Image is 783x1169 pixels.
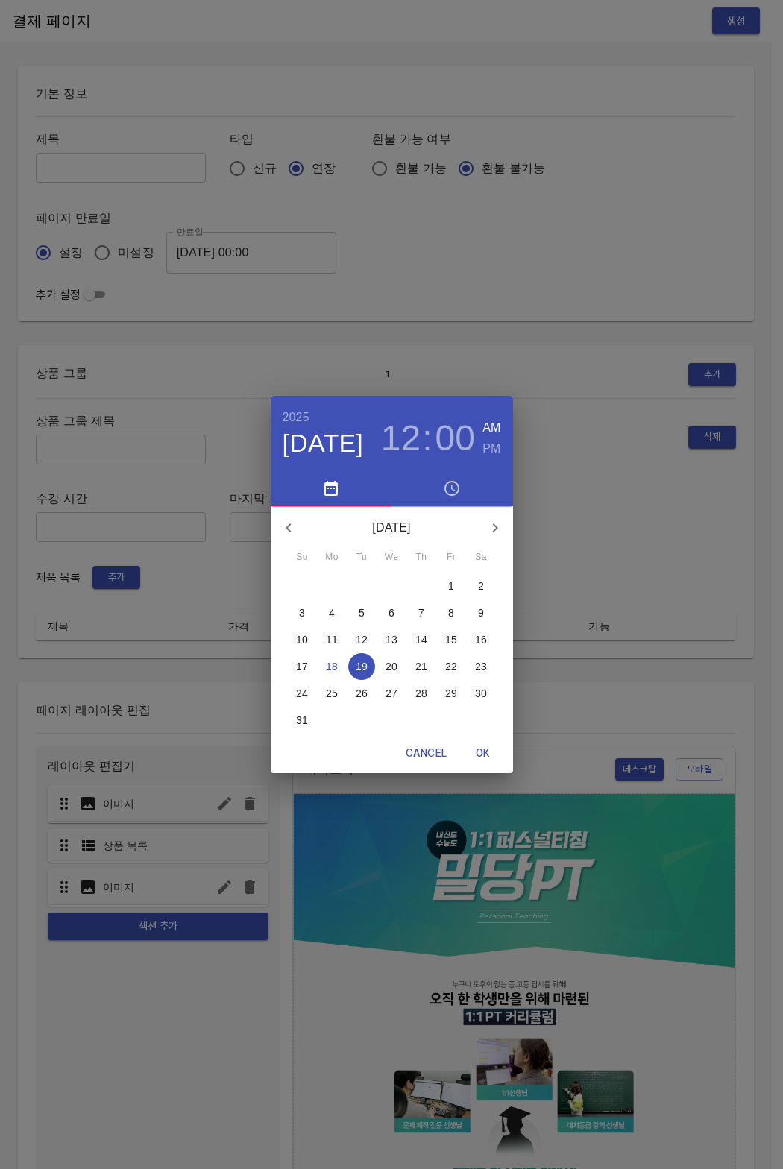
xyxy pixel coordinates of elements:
[296,659,308,674] p: 17
[408,550,435,565] span: Th
[378,550,405,565] span: We
[386,659,397,674] p: 20
[406,744,447,763] span: Cancel
[318,550,345,565] span: Mo
[468,599,494,626] button: 9
[438,573,465,599] button: 1
[389,605,394,620] p: 6
[445,686,457,701] p: 29
[422,417,432,459] h3: :
[348,550,375,565] span: Tu
[415,686,427,701] p: 28
[296,686,308,701] p: 24
[381,417,421,459] button: 12
[438,653,465,680] button: 22
[296,632,308,647] p: 10
[408,599,435,626] button: 7
[468,573,494,599] button: 2
[478,579,484,593] p: 2
[445,659,457,674] p: 22
[438,599,465,626] button: 8
[445,632,457,647] p: 15
[459,740,507,767] button: OK
[482,438,500,459] button: PM
[318,599,345,626] button: 4
[435,417,475,459] button: 00
[408,653,435,680] button: 21
[348,626,375,653] button: 12
[400,740,453,767] button: Cancel
[468,550,494,565] span: Sa
[475,686,487,701] p: 30
[289,653,315,680] button: 17
[356,632,368,647] p: 12
[468,626,494,653] button: 16
[289,550,315,565] span: Su
[348,680,375,707] button: 26
[448,605,454,620] p: 8
[378,653,405,680] button: 20
[448,579,454,593] p: 1
[415,659,427,674] p: 21
[326,686,338,701] p: 25
[378,680,405,707] button: 27
[482,417,500,438] button: AM
[299,605,305,620] p: 3
[378,626,405,653] button: 13
[289,626,315,653] button: 10
[415,632,427,647] p: 14
[296,713,308,728] p: 31
[359,605,365,620] p: 5
[289,680,315,707] button: 24
[408,680,435,707] button: 28
[348,653,375,680] button: 19
[475,659,487,674] p: 23
[475,632,487,647] p: 16
[408,626,435,653] button: 14
[418,605,424,620] p: 7
[306,519,477,537] p: [DATE]
[318,653,345,680] button: 18
[348,599,375,626] button: 5
[438,550,465,565] span: Fr
[468,653,494,680] button: 23
[326,659,338,674] p: 18
[438,626,465,653] button: 15
[438,680,465,707] button: 29
[356,659,368,674] p: 19
[465,744,501,763] span: OK
[318,680,345,707] button: 25
[326,632,338,647] p: 11
[478,605,484,620] p: 9
[289,707,315,734] button: 31
[289,599,315,626] button: 3
[386,686,397,701] p: 27
[468,680,494,707] button: 30
[283,407,309,428] button: 2025
[329,605,335,620] p: 4
[386,632,397,647] p: 13
[283,428,364,459] button: [DATE]
[356,686,368,701] p: 26
[378,599,405,626] button: 6
[318,626,345,653] button: 11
